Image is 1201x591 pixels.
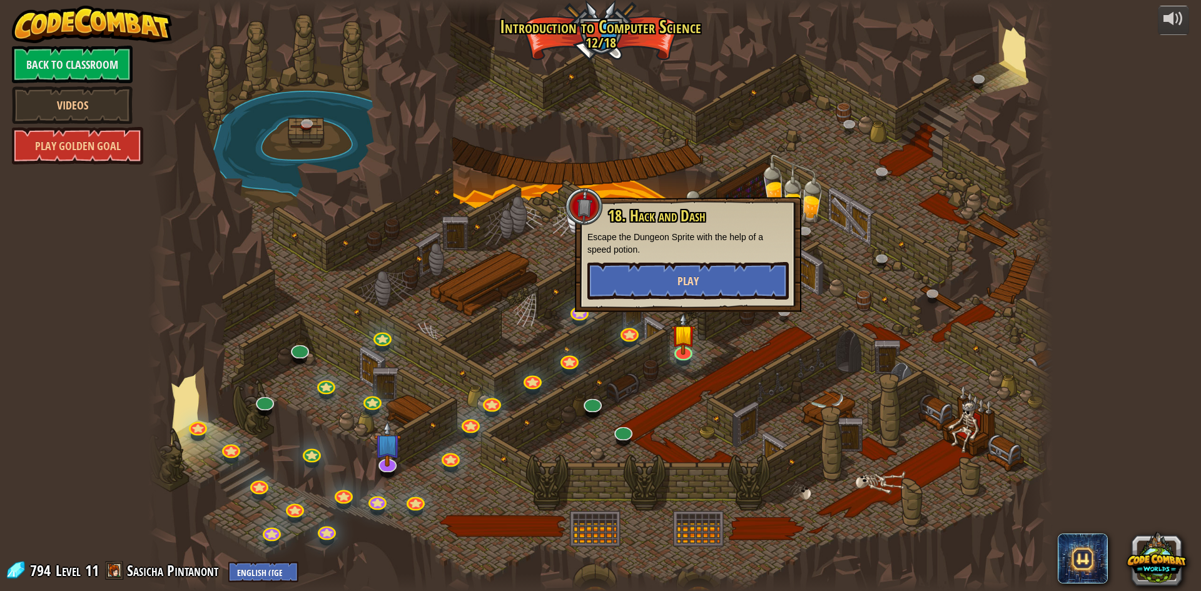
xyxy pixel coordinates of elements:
[671,313,696,355] img: level-banner-started.png
[587,231,789,256] p: Escape the Dungeon Sprite with the help of a speed potion.
[85,560,99,580] span: 11
[30,560,54,580] span: 794
[12,86,133,124] a: Videos
[1158,6,1189,35] button: Adjust volume
[677,273,699,289] span: Play
[608,205,706,226] span: 18. Hack and Dash
[127,560,222,580] a: Sasicha Pintanont
[587,262,789,300] button: Play
[374,422,400,467] img: level-banner-unstarted-subscriber.png
[12,127,143,164] a: Play Golden Goal
[12,6,172,43] img: CodeCombat - Learn how to code by playing a game
[56,560,81,581] span: Level
[12,46,133,83] a: Back to Classroom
